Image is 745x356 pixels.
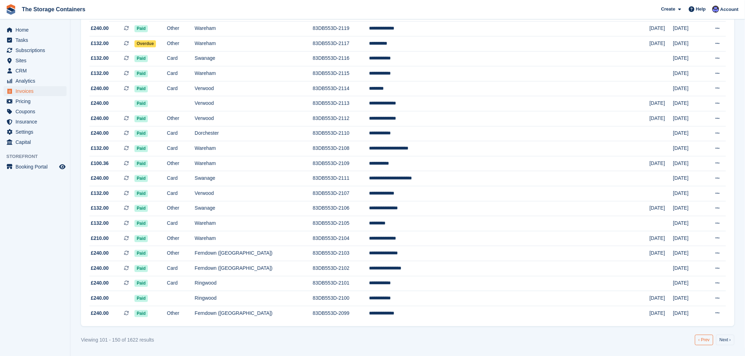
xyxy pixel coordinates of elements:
td: Card [167,261,195,276]
td: 83DB553D-2108 [313,141,369,157]
span: Tasks [15,35,58,45]
td: 83DB553D-2114 [313,81,369,96]
td: Ringwood [195,291,313,306]
span: £100.36 [91,160,109,167]
td: [DATE] [673,37,704,52]
td: [DATE] [673,291,704,306]
span: Paid [134,205,148,212]
td: Card [167,66,195,82]
td: [DATE] [673,306,704,321]
td: [DATE] [650,96,673,112]
td: Card [167,171,195,186]
span: Help [696,6,706,13]
td: 83DB553D-2107 [313,186,369,202]
td: Wareham [195,216,313,231]
td: Card [167,276,195,291]
td: Ferndown ([GEOGRAPHIC_DATA]) [195,306,313,321]
td: Swanage [195,201,313,216]
a: Previous [695,335,713,345]
td: [DATE] [673,51,704,66]
td: Card [167,126,195,141]
span: Paid [134,295,148,302]
span: £132.00 [91,220,109,227]
td: 83DB553D-2111 [313,171,369,186]
span: £210.00 [91,235,109,242]
a: Preview store [58,163,67,171]
span: Paid [134,55,148,62]
a: menu [4,66,67,76]
span: Paid [134,100,148,107]
span: Subscriptions [15,45,58,55]
td: [DATE] [673,261,704,276]
td: [DATE] [650,246,673,261]
span: Paid [134,145,148,152]
td: 83DB553D-2116 [313,51,369,66]
td: [DATE] [673,246,704,261]
td: [DATE] [650,37,673,52]
td: 83DB553D-2119 [313,21,369,37]
span: £132.00 [91,190,109,197]
td: [DATE] [673,126,704,141]
td: [DATE] [673,21,704,37]
span: Paid [134,310,148,317]
td: Dorchester [195,126,313,141]
td: Card [167,186,195,202]
span: £132.00 [91,145,109,152]
td: 83DB553D-2099 [313,306,369,321]
span: £240.00 [91,25,109,32]
td: Other [167,37,195,52]
span: £132.00 [91,205,109,212]
td: Other [167,112,195,127]
td: [DATE] [673,186,704,202]
span: Paid [134,190,148,197]
td: [DATE] [650,291,673,306]
td: [DATE] [650,306,673,321]
td: 83DB553D-2104 [313,231,369,246]
td: Wareham [195,156,313,171]
span: £132.00 [91,40,109,47]
td: Other [167,21,195,37]
td: [DATE] [673,96,704,112]
span: Account [720,6,739,13]
td: Wareham [195,141,313,157]
span: £240.00 [91,100,109,107]
td: 83DB553D-2117 [313,37,369,52]
td: Swanage [195,51,313,66]
td: [DATE] [650,231,673,246]
td: 83DB553D-2101 [313,276,369,291]
span: CRM [15,66,58,76]
a: menu [4,35,67,45]
span: Coupons [15,107,58,116]
span: Paid [134,220,148,227]
span: Home [15,25,58,35]
span: £240.00 [91,175,109,182]
span: Pricing [15,96,58,106]
span: £240.00 [91,250,109,257]
td: 83DB553D-2115 [313,66,369,82]
span: Analytics [15,76,58,86]
span: Paid [134,85,148,93]
td: [DATE] [673,141,704,157]
img: Dan Excell [712,6,719,13]
td: 83DB553D-2112 [313,112,369,127]
td: Other [167,246,195,261]
span: Overdue [134,40,156,47]
a: menu [4,162,67,172]
span: Paid [134,70,148,77]
td: 83DB553D-2105 [313,216,369,231]
td: Wareham [195,37,313,52]
td: Other [167,306,195,321]
td: Wareham [195,21,313,37]
a: menu [4,56,67,65]
a: menu [4,137,67,147]
td: 83DB553D-2113 [313,96,369,112]
td: Other [167,231,195,246]
span: £240.00 [91,280,109,287]
td: Swanage [195,171,313,186]
span: £240.00 [91,115,109,122]
span: Paid [134,115,148,122]
td: [DATE] [650,201,673,216]
td: Card [167,216,195,231]
a: menu [4,45,67,55]
span: Paid [134,175,148,182]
